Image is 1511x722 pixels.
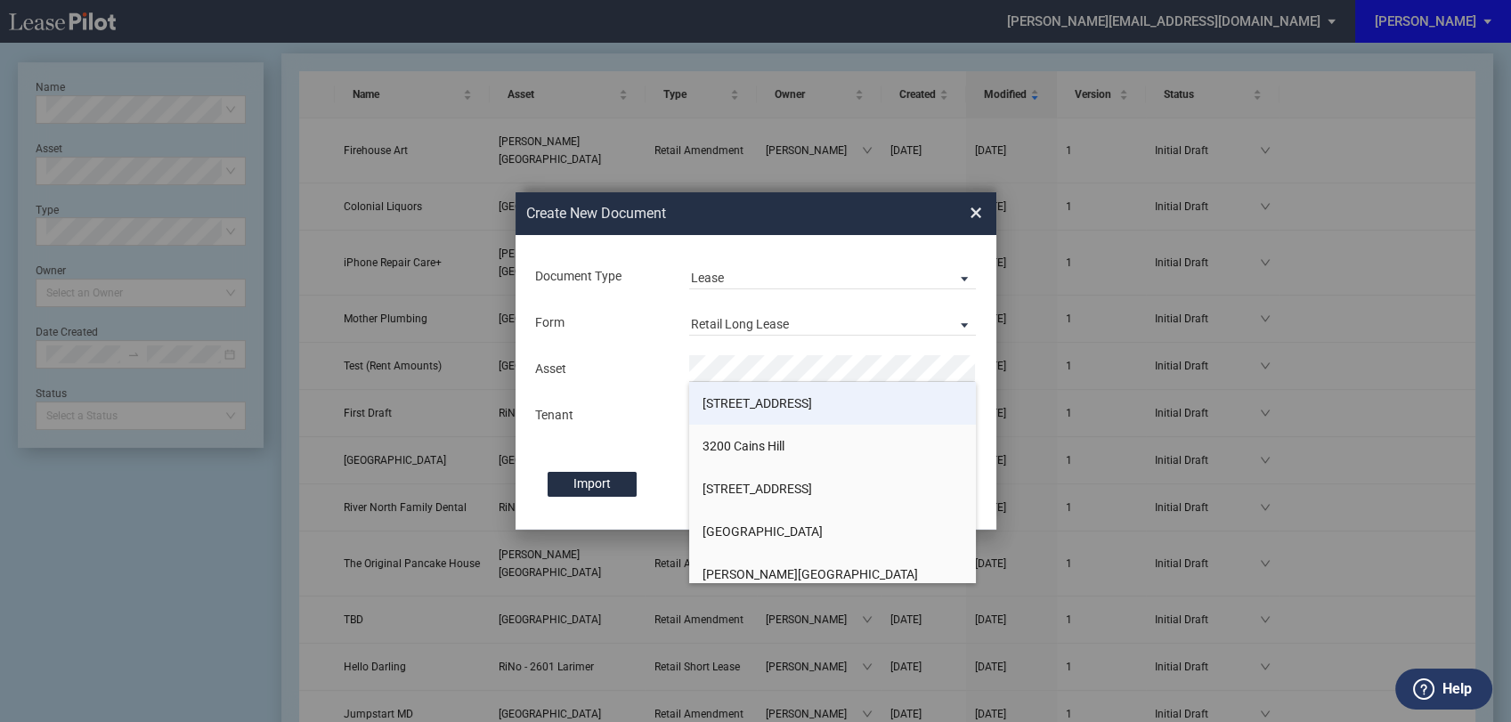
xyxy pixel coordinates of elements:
label: Help [1442,677,1472,701]
span: × [970,199,982,227]
li: [PERSON_NAME][GEOGRAPHIC_DATA] [689,553,977,596]
span: [STREET_ADDRESS] [703,482,812,496]
span: [PERSON_NAME][GEOGRAPHIC_DATA] [703,567,918,581]
md-dialog: Create New ... [516,192,996,531]
div: Form [524,314,678,332]
span: 3200 Cains Hill [703,439,784,453]
div: Tenant [524,407,678,425]
md-select: Lease Form: Retail Long Lease [689,309,977,336]
span: [GEOGRAPHIC_DATA] [703,524,823,539]
span: [STREET_ADDRESS] [703,396,812,410]
li: [STREET_ADDRESS] [689,467,977,510]
h2: Create New Document [526,204,906,223]
label: Import [548,472,637,497]
div: Lease [691,271,724,285]
li: [GEOGRAPHIC_DATA] [689,510,977,553]
li: 3200 Cains Hill [689,425,977,467]
div: Retail Long Lease [691,317,789,331]
md-select: Document Type: Lease [689,263,977,289]
li: [STREET_ADDRESS] [689,382,977,425]
div: Document Type [524,268,678,286]
div: Asset [524,361,678,378]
